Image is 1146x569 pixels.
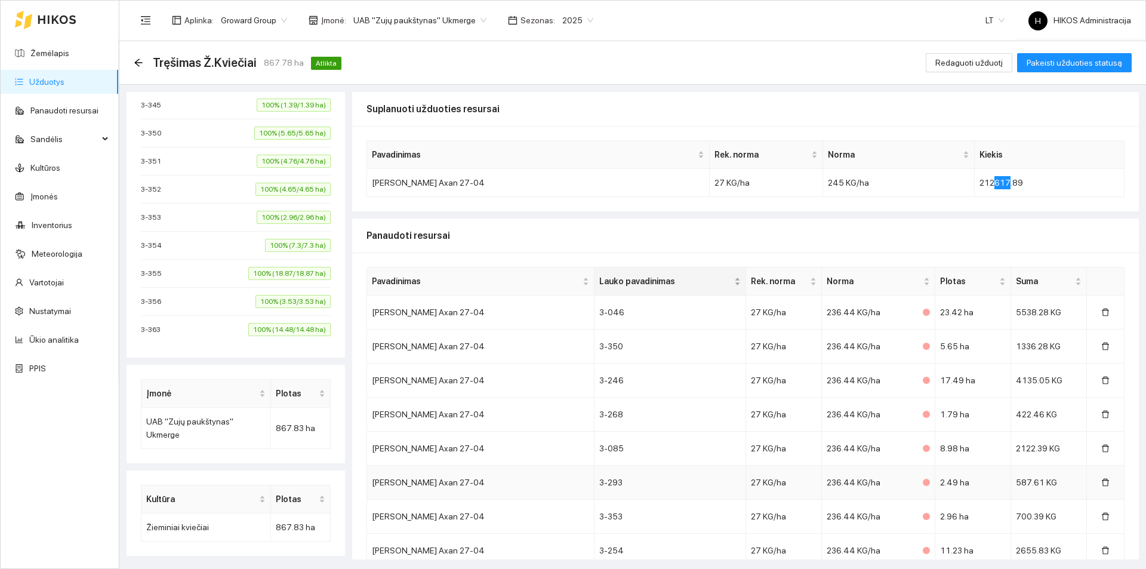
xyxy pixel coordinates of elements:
[827,376,880,385] span: 236.44 KG/ha
[1101,512,1110,522] span: delete
[594,466,746,500] td: 3-293
[594,330,746,364] td: 3-350
[827,275,921,288] span: Norma
[1027,56,1122,69] span: Pakeisti užduoties statusą
[1101,376,1110,386] span: delete
[367,267,594,296] th: this column's title is Pavadinimas,this column is sortable
[248,323,331,336] span: 100% (14.48/14.48 ha)
[1017,53,1132,72] button: Pakeisti užduoties statusą
[828,178,869,187] span: 245 KG/ha
[1011,364,1087,398] td: 4135.05 KG
[594,267,746,296] th: this column's title is Lauko pavadinimas,this column is sortable
[140,15,151,26] span: menu-fold
[1101,444,1110,454] span: delete
[1035,11,1041,30] span: H
[827,410,880,419] span: 236.44 KG/ha
[935,364,1011,398] td: 17.49 ha
[271,380,331,408] th: this column's title is Plotas,this column is sortable
[1092,303,1119,322] button: delete
[321,14,346,27] span: Įmonė :
[141,513,271,542] td: Žieminiai kviečiai
[30,192,58,201] a: Įmonės
[935,466,1011,500] td: 2.49 ha
[276,387,316,400] span: Plotas
[1011,466,1087,500] td: 587.61 KG
[271,485,331,513] th: this column's title is Plotas,this column is sortable
[1011,296,1087,330] td: 5538.28 KG
[248,267,331,280] span: 100% (18.87/18.87 ha)
[353,11,486,29] span: UAB "Zujų paukštynas" Ukmerge
[309,16,318,25] span: shop
[827,546,880,555] span: 236.44 KG/ha
[710,169,823,197] td: 27 KG/ha
[367,364,594,398] td: [PERSON_NAME] Axan 27-04
[29,77,64,87] a: Užduotys
[822,267,935,296] th: this column's title is Norma,this column is sortable
[265,239,331,252] span: 100% (7.3/7.3 ha)
[1011,432,1087,466] td: 2122.39 KG
[146,493,257,506] span: Kultūra
[30,163,60,173] a: Kultūros
[746,296,822,330] td: 27 KG/ha
[254,127,331,140] span: 100% (5.65/5.65 ha)
[1092,439,1119,458] button: delete
[141,485,271,513] th: this column's title is Kultūra,this column is sortable
[141,155,167,167] span: 3-351
[926,58,1012,67] a: Redaguoti užduotį
[29,278,64,287] a: Vartotojai
[367,398,594,432] td: [PERSON_NAME] Axan 27-04
[366,92,1125,126] div: Suplanuoti užduoties resursai
[828,148,960,161] span: Norma
[594,432,746,466] td: 3-085
[746,500,822,534] td: 27 KG/ha
[153,53,257,72] span: Tręšimas Ž.Kviečiai
[257,155,331,168] span: 100% (4.76/4.76 ha)
[985,11,1005,29] span: LT
[221,11,287,29] span: Groward Group
[1092,405,1119,424] button: delete
[935,432,1011,466] td: 8.98 ha
[935,56,1003,69] span: Redaguoti užduotį
[30,48,69,58] a: Žemėlapis
[141,99,167,111] span: 3-345
[367,296,594,330] td: [PERSON_NAME] Axan 27-04
[141,408,271,449] td: UAB "Zujų paukštynas" Ukmerge
[1011,500,1087,534] td: 700.39 KG
[255,183,331,196] span: 100% (4.65/4.65 ha)
[746,330,822,364] td: 27 KG/ha
[1092,473,1119,492] button: delete
[827,342,880,351] span: 236.44 KG/ha
[29,306,71,316] a: Nustatymai
[746,267,822,296] th: this column's title is Rek. norma,this column is sortable
[184,14,214,27] span: Aplinka :
[1092,541,1119,560] button: delete
[1092,507,1119,526] button: delete
[827,444,880,453] span: 236.44 KG/ha
[146,387,257,400] span: Įmonė
[264,56,304,69] span: 867.78 ha
[134,58,143,67] span: arrow-left
[935,296,1011,330] td: 23.42 ha
[367,534,594,568] td: [PERSON_NAME] Axan 27-04
[1101,478,1110,488] span: delete
[367,466,594,500] td: [PERSON_NAME] Axan 27-04
[141,380,271,408] th: this column's title is Įmonė,this column is sortable
[1101,342,1110,352] span: delete
[926,53,1012,72] button: Redaguoti užduotį
[746,534,822,568] td: 27 KG/ha
[32,249,82,259] a: Meteorologija
[366,219,1125,253] div: Panaudoti resursai
[372,275,580,288] span: Pavadinimas
[372,148,695,161] span: Pavadinimas
[751,275,808,288] span: Rek. norma
[1092,337,1119,356] button: delete
[141,239,167,251] span: 3-354
[1016,275,1073,288] span: Suma
[141,324,167,336] span: 3-363
[311,57,341,70] span: Atlikta
[520,14,555,27] span: Sezonas :
[29,364,46,373] a: PPIS
[141,127,167,139] span: 3-350
[257,211,331,224] span: 100% (2.96/2.96 ha)
[1011,534,1087,568] td: 2655.83 KG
